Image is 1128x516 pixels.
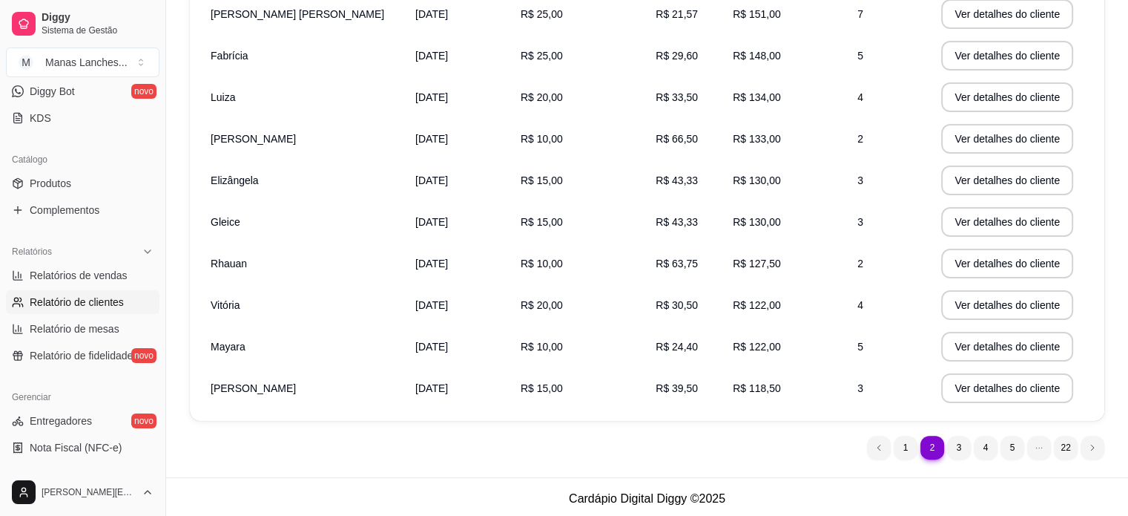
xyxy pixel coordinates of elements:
span: Complementos [30,203,99,218]
span: R$ 29,60 [656,50,698,62]
span: R$ 20,00 [521,299,563,311]
span: Luiza [211,91,235,103]
span: R$ 24,40 [656,341,698,353]
button: Ver detalhes do cliente [941,41,1073,71]
span: Relatório de fidelidade [30,348,133,363]
span: R$ 127,50 [733,258,781,270]
nav: pagination navigation [860,428,1112,467]
span: Controle de caixa [30,467,111,482]
span: [DATE] [415,299,448,311]
li: next page button [1081,436,1104,460]
span: [DATE] [415,341,448,353]
span: Produtos [30,176,71,191]
span: R$ 43,33 [656,174,698,186]
span: R$ 39,50 [656,382,698,394]
span: [DATE] [415,216,448,228]
span: 2 [857,258,863,270]
li: pagination item 2 active [920,436,944,460]
button: Ver detalhes do cliente [941,373,1073,403]
span: R$ 30,50 [656,299,698,311]
div: Gerenciar [6,385,159,409]
div: Manas Lanches ... [45,55,128,70]
button: Ver detalhes do cliente [941,249,1073,278]
span: 5 [857,50,863,62]
span: R$ 10,00 [521,133,563,145]
span: [PERSON_NAME] [PERSON_NAME] [211,8,384,20]
button: Ver detalhes do cliente [941,332,1073,362]
span: R$ 122,00 [733,341,781,353]
span: M [19,55,33,70]
span: Diggy [42,11,154,25]
span: Relatórios de vendas [30,268,128,283]
a: KDS [6,106,159,130]
li: pagination item 4 [974,436,997,460]
span: Entregadores [30,414,92,428]
span: R$ 130,00 [733,174,781,186]
span: R$ 10,00 [521,258,563,270]
a: Relatório de fidelidadenovo [6,344,159,368]
span: [DATE] [415,382,448,394]
a: Relatório de mesas [6,317,159,341]
span: Rhauan [211,258,247,270]
span: R$ 15,00 [521,382,563,394]
button: [PERSON_NAME][EMAIL_ADDRESS][DOMAIN_NAME] [6,474,159,510]
span: R$ 10,00 [521,341,563,353]
span: R$ 66,50 [656,133,698,145]
span: 7 [857,8,863,20]
button: Ver detalhes do cliente [941,207,1073,237]
span: R$ 122,00 [733,299,781,311]
span: Diggy Bot [30,84,75,99]
span: R$ 21,57 [656,8,698,20]
span: R$ 20,00 [521,91,563,103]
a: Nota Fiscal (NFC-e) [6,436,159,460]
button: Ver detalhes do cliente [941,290,1073,320]
span: [DATE] [415,50,448,62]
span: 3 [857,174,863,186]
span: R$ 63,75 [656,258,698,270]
a: DiggySistema de Gestão [6,6,159,42]
span: Relatórios [12,246,52,258]
span: 2 [857,133,863,145]
span: R$ 133,00 [733,133,781,145]
button: Ver detalhes do cliente [941,166,1073,195]
span: Relatório de clientes [30,295,124,310]
span: R$ 148,00 [733,50,781,62]
span: [DATE] [415,91,448,103]
span: R$ 15,00 [521,216,563,228]
span: Elizângela [211,174,259,186]
li: pagination item 22 [1054,436,1078,460]
span: Gleice [211,216,240,228]
span: R$ 25,00 [521,50,563,62]
button: Select a team [6,48,159,77]
span: [DATE] [415,8,448,20]
span: 4 [857,299,863,311]
a: Controle de caixa [6,463,159,486]
span: Sistema de Gestão [42,25,154,36]
span: 4 [857,91,863,103]
span: [DATE] [415,133,448,145]
a: Produtos [6,172,159,195]
button: Ver detalhes do cliente [941,124,1073,154]
span: R$ 130,00 [733,216,781,228]
span: [PERSON_NAME] [211,133,296,145]
li: pagination item 1 [894,436,917,460]
span: Fabrícia [211,50,248,62]
li: pagination item 3 [947,436,971,460]
span: [PERSON_NAME][EMAIL_ADDRESS][DOMAIN_NAME] [42,486,136,498]
span: Relatório de mesas [30,321,119,336]
span: [PERSON_NAME] [211,382,296,394]
span: R$ 33,50 [656,91,698,103]
a: Entregadoresnovo [6,409,159,433]
li: dots element [1027,436,1051,460]
a: Relatório de clientes [6,290,159,314]
span: R$ 134,00 [733,91,781,103]
li: previous page button [867,436,891,460]
span: 3 [857,216,863,228]
a: Complementos [6,198,159,222]
span: Mayara [211,341,245,353]
span: Nota Fiscal (NFC-e) [30,440,122,455]
button: Ver detalhes do cliente [941,82,1073,112]
span: R$ 43,33 [656,216,698,228]
a: Relatórios de vendas [6,264,159,287]
div: Catálogo [6,148,159,172]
